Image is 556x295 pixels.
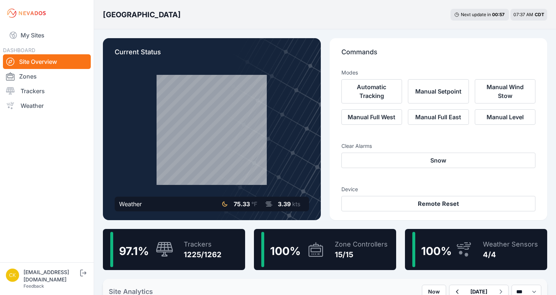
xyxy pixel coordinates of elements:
[103,5,181,24] nav: Breadcrumb
[3,98,91,113] a: Weather
[341,196,536,211] button: Remote Reset
[270,244,301,258] span: 100 %
[292,200,300,208] span: kts
[335,250,388,260] div: 15/15
[278,200,291,208] span: 3.39
[3,47,35,53] span: DASHBOARD
[341,186,536,193] h3: Device
[408,109,469,125] button: Manual Full East
[341,79,402,103] button: Automatic Tracking
[483,239,538,250] div: Weather Sensors
[341,142,536,150] h3: Clear Alarms
[341,109,402,125] button: Manual Full West
[119,200,142,208] div: Weather
[103,10,181,20] h3: [GEOGRAPHIC_DATA]
[341,47,536,63] p: Commands
[6,7,47,19] img: Nevados
[3,84,91,98] a: Trackers
[119,244,149,258] span: 97.1 %
[24,269,79,283] div: [EMAIL_ADDRESS][DOMAIN_NAME]
[421,244,452,258] span: 100 %
[115,47,309,63] p: Current Status
[234,200,250,208] span: 75.33
[184,250,222,260] div: 1225/1262
[405,229,547,270] a: 100%Weather Sensors4/4
[461,12,491,17] span: Next update in
[408,79,469,103] button: Manual Setpoint
[492,12,505,18] div: 00 : 57
[3,69,91,84] a: Zones
[6,269,19,282] img: ckent@prim.com
[103,229,245,270] a: 97.1%Trackers1225/1262
[475,109,536,125] button: Manual Level
[3,54,91,69] a: Site Overview
[341,153,536,168] button: Snow
[24,283,44,289] a: Feedback
[483,250,538,260] div: 4/4
[254,229,396,270] a: 100%Zone Controllers15/15
[475,79,536,103] button: Manual Wind Stow
[251,200,257,208] span: °F
[535,12,544,17] span: CDT
[341,69,358,76] h3: Modes
[184,239,222,250] div: Trackers
[3,26,91,44] a: My Sites
[513,12,533,17] span: 07:37 AM
[335,239,388,250] div: Zone Controllers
